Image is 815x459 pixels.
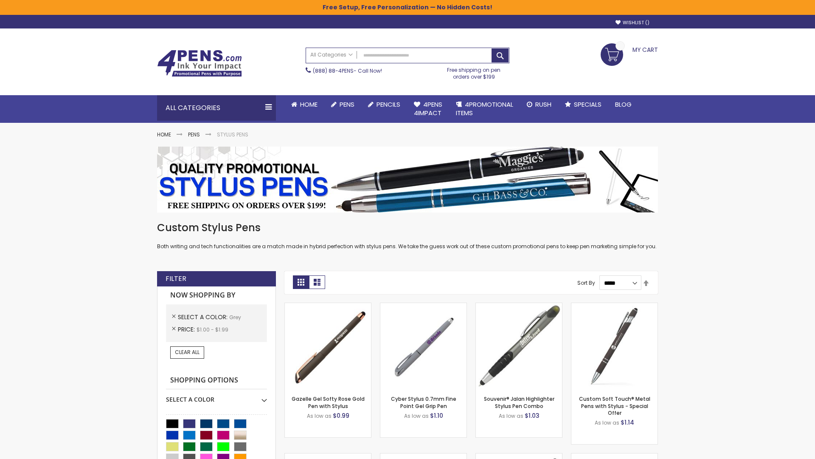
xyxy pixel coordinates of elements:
[484,395,554,409] a: Souvenir® Jalan Highlighter Stylus Pen Combo
[525,411,540,420] span: $1.03
[157,147,658,212] img: Stylus Pens
[577,279,595,286] label: Sort By
[313,67,382,74] span: - Call Now!
[535,100,551,109] span: Rush
[615,100,632,109] span: Blog
[380,303,467,310] a: Cyber Stylus 0.7mm Fine Point Gel Grip Pen-Grey
[476,303,562,389] img: Souvenir® Jalan Highlighter Stylus Pen Combo-Grey
[333,411,349,420] span: $0.99
[608,95,638,114] a: Blog
[407,95,449,123] a: 4Pens4impact
[285,303,371,310] a: Gazelle Gel Softy Rose Gold Pen with Stylus-Grey
[404,412,429,419] span: As low as
[377,100,400,109] span: Pencils
[292,395,365,409] a: Gazelle Gel Softy Rose Gold Pen with Stylus
[170,346,204,358] a: Clear All
[284,95,324,114] a: Home
[157,95,276,121] div: All Categories
[324,95,361,114] a: Pens
[157,50,242,77] img: 4Pens Custom Pens and Promotional Products
[229,314,241,321] span: Grey
[595,419,619,426] span: As low as
[438,63,510,80] div: Free shipping on pen orders over $199
[615,20,649,26] a: Wishlist
[571,303,658,389] img: Custom Soft Touch® Metal Pens with Stylus-Grey
[449,95,520,123] a: 4PROMOTIONALITEMS
[313,67,354,74] a: (888) 88-4PENS
[166,371,267,390] strong: Shopping Options
[621,418,634,427] span: $1.14
[285,303,371,389] img: Gazelle Gel Softy Rose Gold Pen with Stylus-Grey
[175,348,200,356] span: Clear All
[166,274,186,283] strong: Filter
[361,95,407,114] a: Pencils
[571,303,658,310] a: Custom Soft Touch® Metal Pens with Stylus-Grey
[157,131,171,138] a: Home
[558,95,608,114] a: Specials
[178,313,229,321] span: Select A Color
[456,100,513,117] span: 4PROMOTIONAL ITEMS
[310,51,353,58] span: All Categories
[157,221,658,250] div: Both writing and tech functionalities are a match made in hybrid perfection with stylus pens. We ...
[380,303,467,389] img: Cyber Stylus 0.7mm Fine Point Gel Grip Pen-Grey
[178,325,197,334] span: Price
[340,100,354,109] span: Pens
[499,412,523,419] span: As low as
[157,221,658,235] h1: Custom Stylus Pens
[166,286,267,304] strong: Now Shopping by
[414,100,442,117] span: 4Pens 4impact
[520,95,558,114] a: Rush
[166,389,267,404] div: Select A Color
[217,131,248,138] strong: Stylus Pens
[391,395,456,409] a: Cyber Stylus 0.7mm Fine Point Gel Grip Pen
[430,411,443,420] span: $1.10
[197,326,228,333] span: $1.00 - $1.99
[306,48,357,62] a: All Categories
[188,131,200,138] a: Pens
[307,412,332,419] span: As low as
[579,395,650,416] a: Custom Soft Touch® Metal Pens with Stylus - Special Offer
[476,303,562,310] a: Souvenir® Jalan Highlighter Stylus Pen Combo-Grey
[574,100,601,109] span: Specials
[293,275,309,289] strong: Grid
[300,100,318,109] span: Home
